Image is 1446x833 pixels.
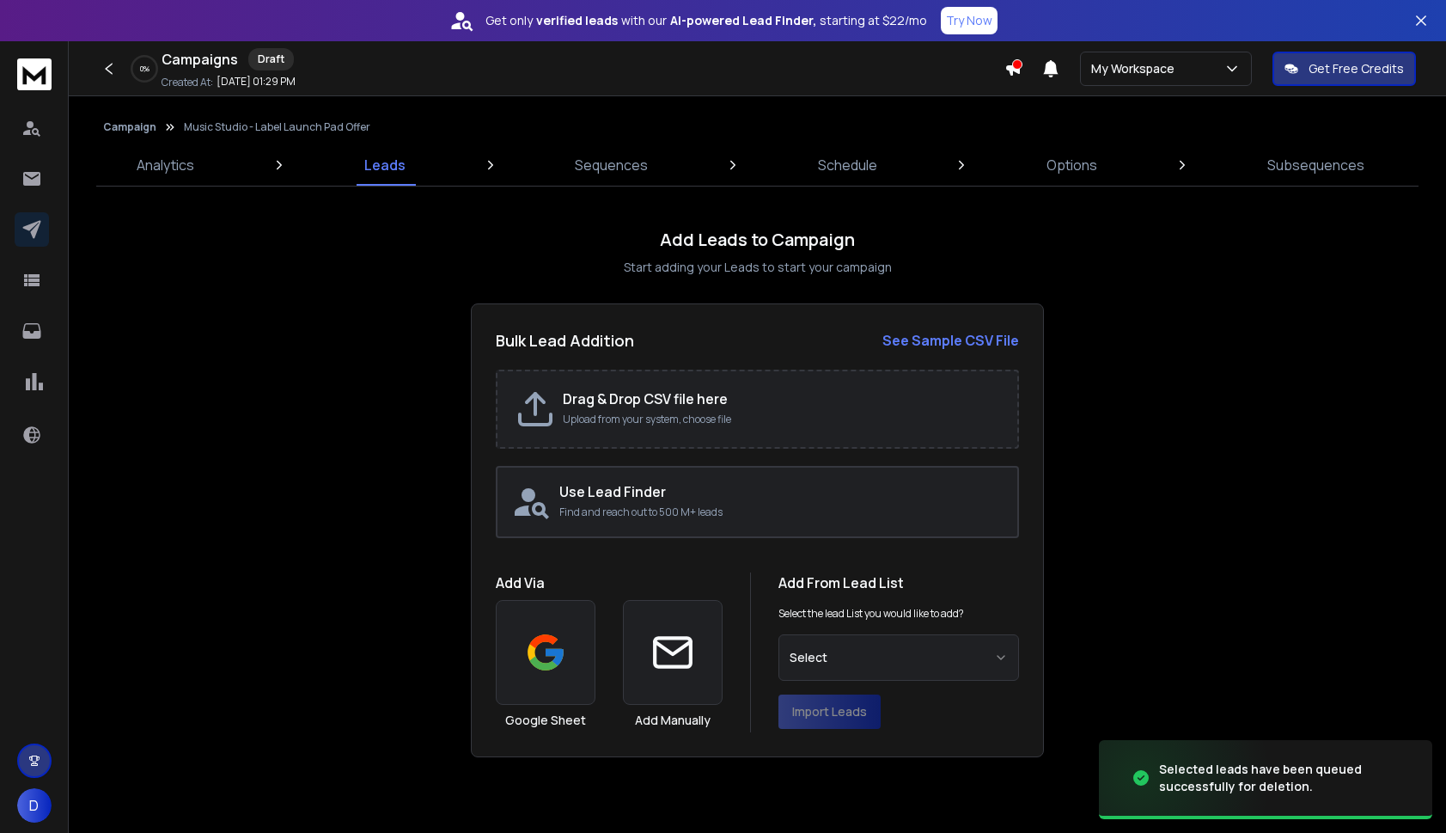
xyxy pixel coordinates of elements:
h2: Bulk Lead Addition [496,328,634,352]
p: Created At: [162,76,213,89]
strong: verified leads [536,12,618,29]
button: Get Free Credits [1272,52,1416,86]
button: D [17,788,52,823]
p: Get Free Credits [1309,60,1404,77]
div: Selected leads have been queued successfully for deletion. [1159,761,1412,795]
h3: Add Manually [635,712,711,729]
h2: Drag & Drop CSV file here [563,389,1000,409]
p: 0 % [140,64,149,74]
h1: Campaigns [162,49,238,70]
strong: See Sample CSV File [882,331,1019,350]
div: Draft [248,48,294,70]
p: Music Studio - Label Launch Pad Offer [184,120,370,134]
p: Find and reach out to 500 M+ leads [559,505,1004,519]
a: Analytics [126,144,204,186]
strong: AI-powered Lead Finder, [670,12,816,29]
span: Select [790,649,827,666]
a: Options [1036,144,1107,186]
h2: Use Lead Finder [559,481,1004,502]
p: Leads [364,155,406,175]
p: Select the lead List you would like to add? [778,607,964,621]
h1: Add From Lead List [778,573,1019,593]
p: My Workspace [1091,60,1181,77]
p: [DATE] 01:29 PM [217,75,296,89]
h1: Add Leads to Campaign [660,228,855,252]
p: Analytics [137,155,194,175]
h3: Google Sheet [505,712,586,729]
p: Try Now [946,12,992,29]
img: image [1099,727,1271,830]
a: Schedule [808,144,888,186]
a: See Sample CSV File [882,330,1019,351]
p: Get only with our starting at $22/mo [485,12,927,29]
p: Sequences [575,155,648,175]
p: Upload from your system, choose file [563,413,1000,426]
button: Try Now [941,7,998,34]
a: Sequences [564,144,658,186]
p: Options [1046,155,1097,175]
h1: Add Via [496,573,723,593]
p: Schedule [818,155,877,175]
a: Subsequences [1257,144,1375,186]
p: Start adding your Leads to start your campaign [624,259,892,276]
img: logo [17,58,52,90]
button: Campaign [103,120,156,134]
a: Leads [354,144,416,186]
p: Subsequences [1267,155,1364,175]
